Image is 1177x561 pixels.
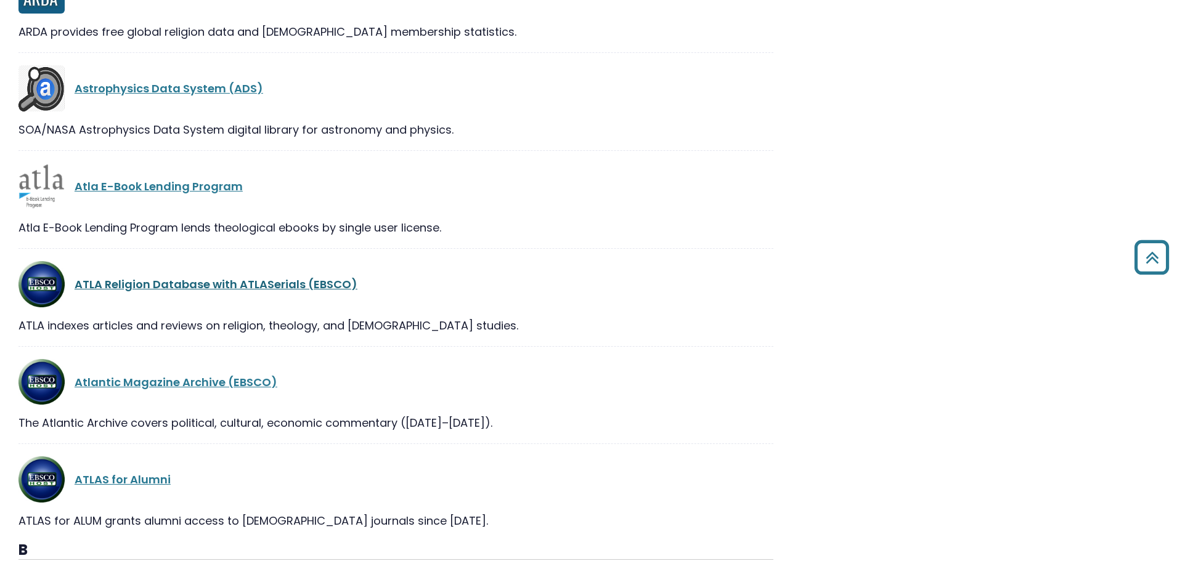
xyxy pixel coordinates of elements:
a: Atlantic Magazine Archive (EBSCO) [75,374,277,390]
a: Atla E-Book Lending Program [75,179,243,194]
div: SOA/NASA Astrophysics Data System digital library for astronomy and physics. [18,121,773,138]
div: Atla E-Book Lending Program lends theological ebooks by single user license. [18,219,773,236]
img: ATLA Religion Database [18,456,65,502]
a: Back to Top [1130,246,1174,268]
a: ATLA Religion Database with ATLASerials (EBSCO) [75,276,357,292]
div: The Atlantic Archive covers political, cultural, economic commentary ([DATE]–[DATE]). [18,414,773,431]
h3: B [18,541,773,560]
div: ATLAS for ALUM grants alumni access to [DEMOGRAPHIC_DATA] journals since [DATE]. [18,512,773,529]
div: ARDA provides free global religion data and [DEMOGRAPHIC_DATA] membership statistics. [18,23,773,40]
a: Astrophysics Data System (ADS) [75,81,263,96]
a: ATLAS for Alumni [75,472,171,487]
div: ATLA indexes articles and reviews on religion, theology, and [DEMOGRAPHIC_DATA] studies. [18,317,773,334]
